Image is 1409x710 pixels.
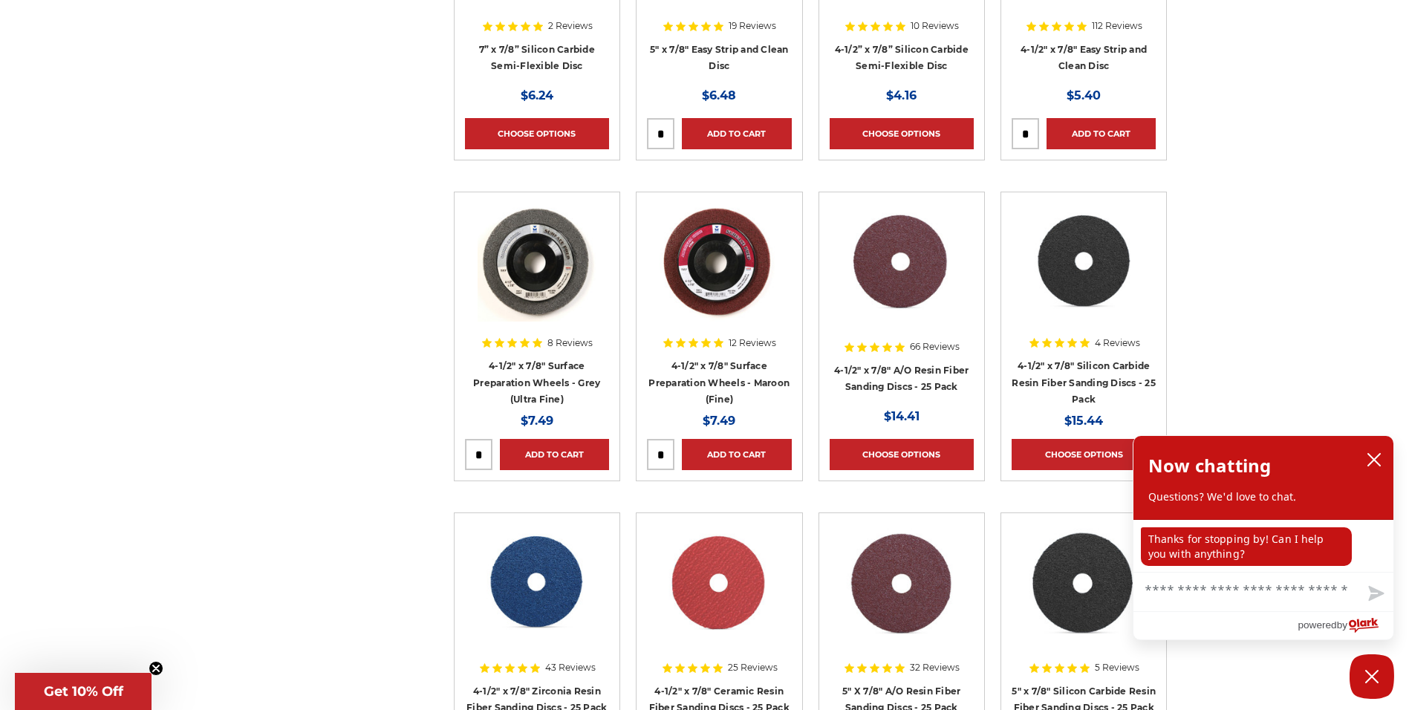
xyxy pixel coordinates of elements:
[910,342,960,351] span: 66 Reviews
[702,88,736,102] span: $6.48
[1067,88,1101,102] span: $5.40
[1012,360,1156,405] a: 4-1/2" x 7/8" Silicon Carbide Resin Fiber Sanding Discs - 25 Pack
[682,439,791,470] a: Add to Cart
[1350,654,1394,699] button: Close Chatbox
[729,22,776,30] span: 19 Reviews
[521,88,553,102] span: $6.24
[1356,577,1393,611] button: Send message
[1337,616,1347,634] span: by
[465,118,609,149] a: Choose Options
[1362,449,1386,471] button: close chatbox
[465,203,609,347] a: Gray Surface Prep Disc
[660,203,778,322] img: Maroon Surface Prep Disc
[830,203,974,347] a: 4.5 inch resin fiber disc
[477,524,596,642] img: 4-1/2" zirc resin fiber disc
[648,360,790,405] a: 4-1/2" x 7/8" Surface Preparation Wheels - Maroon (Fine)
[884,409,920,423] span: $14.41
[728,663,778,672] span: 25 Reviews
[647,524,791,668] a: 4-1/2" ceramic resin fiber disc
[841,203,962,322] img: 4.5 inch resin fiber disc
[834,365,969,393] a: 4-1/2" x 7/8" A/O Resin Fiber Sanding Discs - 25 Pack
[479,44,595,72] a: 7” x 7/8” Silicon Carbide Semi-Flexible Disc
[1095,663,1139,672] span: 5 Reviews
[473,360,600,405] a: 4-1/2" x 7/8" Surface Preparation Wheels - Grey (Ultra Fine)
[1298,616,1336,634] span: powered
[1141,527,1352,566] p: Thanks for stopping by! Can I help you with anything?
[682,118,791,149] a: Add to Cart
[521,414,553,428] span: $7.49
[1012,203,1156,347] a: 4.5 Inch Silicon Carbide Resin Fiber Discs
[478,203,596,322] img: Gray Surface Prep Disc
[1148,451,1271,481] h2: Now chatting
[1024,203,1144,322] img: 4.5 Inch Silicon Carbide Resin Fiber Discs
[830,118,974,149] a: Choose Options
[1012,524,1156,668] a: 5 Inch Silicon Carbide Resin Fiber Disc
[659,524,779,642] img: 4-1/2" ceramic resin fiber disc
[548,22,593,30] span: 2 Reviews
[1024,524,1143,642] img: 5 Inch Silicon Carbide Resin Fiber Disc
[842,524,961,642] img: 5 inch aluminum oxide resin fiber disc
[545,663,596,672] span: 43 Reviews
[1092,22,1142,30] span: 112 Reviews
[886,88,917,102] span: $4.16
[1148,489,1379,504] p: Questions? We'd love to chat.
[1021,44,1147,72] a: 4-1/2" x 7/8" Easy Strip and Clean Disc
[830,524,974,668] a: 5 inch aluminum oxide resin fiber disc
[465,524,609,668] a: 4-1/2" zirc resin fiber disc
[1298,612,1393,639] a: Powered by Olark
[703,414,735,428] span: $7.49
[1133,520,1393,572] div: chat
[44,683,123,700] span: Get 10% Off
[1047,118,1156,149] a: Add to Cart
[500,439,609,470] a: Add to Cart
[1133,435,1394,640] div: olark chatbox
[835,44,969,72] a: 4-1/2” x 7/8” Silicon Carbide Semi-Flexible Disc
[910,663,960,672] span: 32 Reviews
[650,44,789,72] a: 5" x 7/8" Easy Strip and Clean Disc
[647,203,791,347] a: Maroon Surface Prep Disc
[1064,414,1103,428] span: $15.44
[149,661,163,676] button: Close teaser
[1012,439,1156,470] a: Choose Options
[830,439,974,470] a: Choose Options
[911,22,959,30] span: 10 Reviews
[15,673,152,710] div: Get 10% OffClose teaser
